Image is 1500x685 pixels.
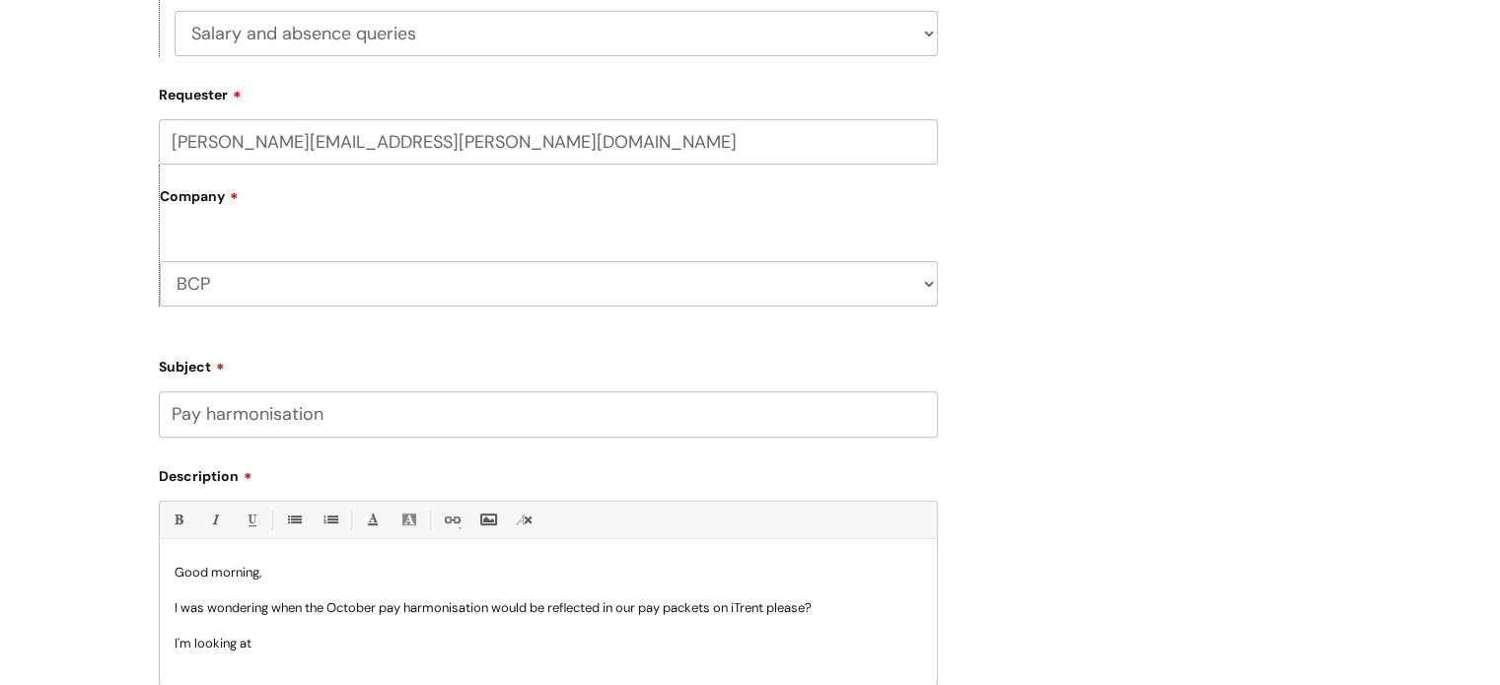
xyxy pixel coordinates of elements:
label: Company [160,181,938,226]
a: Bold (Ctrl-B) [166,508,190,532]
a: Font Color [360,508,385,532]
a: Remove formatting (Ctrl-\) [512,508,536,532]
label: Subject [159,352,938,376]
a: 1. Ordered List (Ctrl-Shift-8) [318,508,342,532]
a: Insert Image... [475,508,500,532]
a: Link [439,508,464,532]
a: Back Color [396,508,421,532]
input: Email [159,119,938,165]
label: Description [159,461,938,485]
p: Good morning, [175,564,922,582]
a: Underline(Ctrl-U) [239,508,263,532]
p: I was wondering when the October pay harmonisation would be reflected in our pay packets on iTren... [175,599,922,617]
a: Italic (Ctrl-I) [202,508,227,532]
label: Requester [159,80,938,103]
p: I'm looking at [175,635,922,652]
a: • Unordered List (Ctrl-Shift-7) [281,508,306,532]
